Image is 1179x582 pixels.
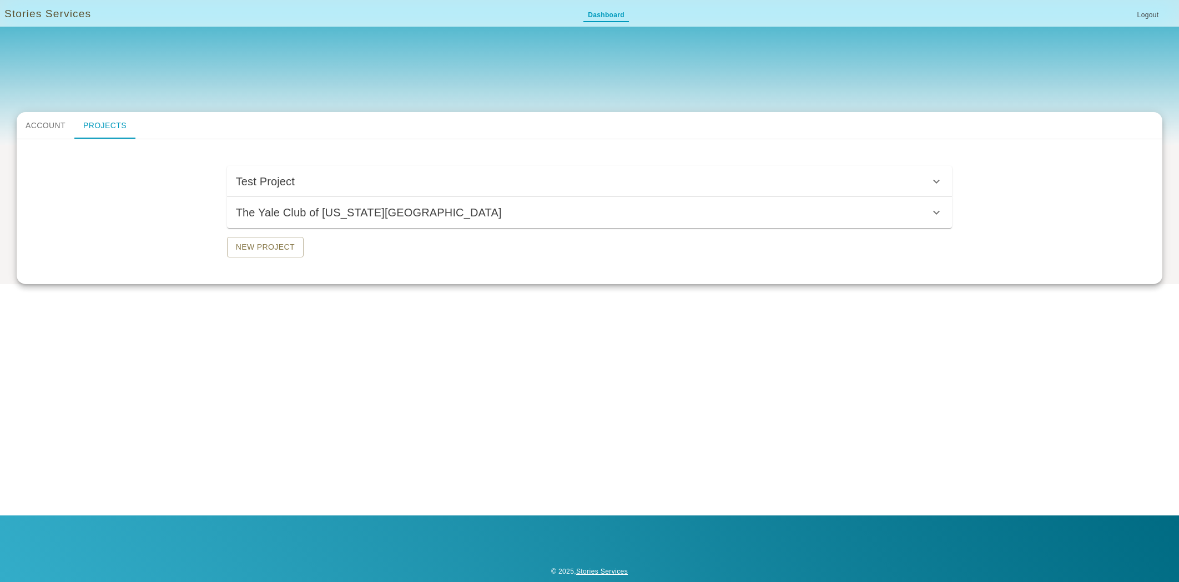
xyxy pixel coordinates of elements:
a: Stories Services [4,6,91,22]
h6: Test Project [236,173,295,190]
button: Projects [74,112,135,139]
a: Logout [1130,9,1166,22]
a: Dashboard [583,9,629,22]
span: © 2025 , [551,568,628,575]
button: Account [17,112,74,139]
a: Stories Services [576,568,628,575]
button: New Project [227,237,304,257]
button: Test Project [227,166,953,197]
h6: The Yale Club of [US_STATE][GEOGRAPHIC_DATA] [236,204,502,221]
button: The Yale Club of [US_STATE][GEOGRAPHIC_DATA] [227,197,953,228]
